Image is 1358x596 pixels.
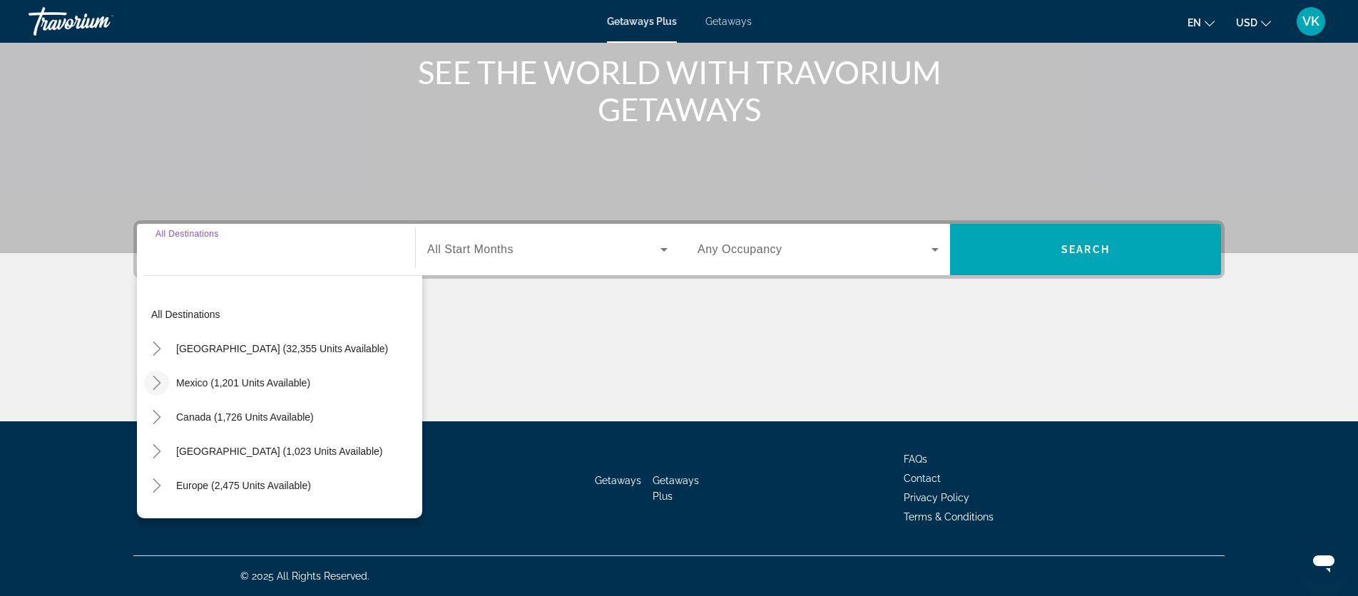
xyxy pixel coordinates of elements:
a: Getaways [705,16,752,27]
span: © 2025 All Rights Reserved. [240,570,369,582]
a: Contact [904,473,941,484]
button: Toggle Mexico (1,201 units available) [144,371,169,396]
button: Search [950,224,1221,275]
a: Terms & Conditions [904,511,994,523]
span: USD [1236,17,1257,29]
button: Toggle Australia (200 units available) [144,508,169,533]
button: Change currency [1236,12,1271,33]
button: All destinations [144,302,422,327]
span: [GEOGRAPHIC_DATA] (32,355 units available) [176,343,388,354]
button: Europe (2,475 units available) [169,473,318,498]
span: VK [1302,14,1319,29]
a: Getaways Plus [653,475,699,502]
button: Mexico (1,201 units available) [169,370,317,396]
span: Mexico (1,201 units available) [176,377,310,389]
a: Getaways [595,475,641,486]
span: Any Occupancy [698,243,782,255]
iframe: Button to launch messaging window [1301,539,1347,585]
button: Change language [1188,12,1215,33]
button: Toggle United States (32,355 units available) [144,336,169,361]
button: Toggle Caribbean & Atlantic Islands (1,023 units available) [144,439,169,464]
span: All destinations [151,309,220,320]
div: Search widget [137,224,1221,275]
a: FAQs [904,453,927,465]
button: [GEOGRAPHIC_DATA] (200 units available) [169,507,382,533]
span: Search [1061,244,1110,255]
span: [GEOGRAPHIC_DATA] (1,023 units available) [176,446,382,457]
a: Getaways Plus [607,16,677,27]
span: Europe (2,475 units available) [176,480,311,491]
a: Travorium [29,3,171,40]
a: Privacy Policy [904,492,969,503]
button: Canada (1,726 units available) [169,404,321,430]
button: [GEOGRAPHIC_DATA] (32,355 units available) [169,336,395,361]
button: [GEOGRAPHIC_DATA] (1,023 units available) [169,438,389,464]
button: Toggle Canada (1,726 units available) [144,405,169,430]
span: en [1188,17,1201,29]
button: Toggle Europe (2,475 units available) [144,473,169,498]
span: Canada (1,726 units available) [176,411,314,423]
h1: SEE THE WORLD WITH TRAVORIUM GETAWAYS [412,53,946,128]
button: User Menu [1292,6,1329,36]
span: All Destinations [155,229,219,238]
span: All Start Months [427,243,514,255]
